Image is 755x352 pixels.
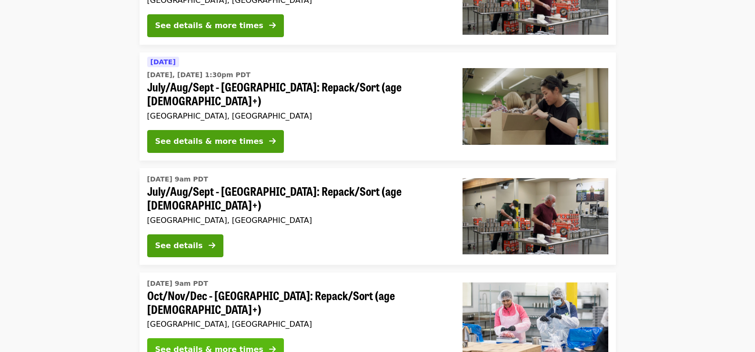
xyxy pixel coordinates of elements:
div: See details [155,240,203,251]
a: See details for "July/Aug/Sept - Portland: Repack/Sort (age 16+)" [140,168,616,265]
span: July/Aug/Sept - [GEOGRAPHIC_DATA]: Repack/Sort (age [DEMOGRAPHIC_DATA]+) [147,184,447,212]
div: [GEOGRAPHIC_DATA], [GEOGRAPHIC_DATA] [147,111,447,121]
i: arrow-right icon [269,137,276,146]
div: [GEOGRAPHIC_DATA], [GEOGRAPHIC_DATA] [147,216,447,225]
img: July/Aug/Sept - Portland: Repack/Sort (age 16+) organized by Oregon Food Bank [463,178,608,254]
span: Oct/Nov/Dec - [GEOGRAPHIC_DATA]: Repack/Sort (age [DEMOGRAPHIC_DATA]+) [147,289,447,316]
time: [DATE], [DATE] 1:30pm PDT [147,70,251,80]
time: [DATE] 9am PDT [147,279,208,289]
div: [GEOGRAPHIC_DATA], [GEOGRAPHIC_DATA] [147,320,447,329]
button: See details [147,234,223,257]
a: See details for "July/Aug/Sept - Portland: Repack/Sort (age 8+)" [140,52,616,161]
time: [DATE] 9am PDT [147,174,208,184]
div: See details & more times [155,20,263,31]
div: See details & more times [155,136,263,147]
button: See details & more times [147,130,284,153]
span: July/Aug/Sept - [GEOGRAPHIC_DATA]: Repack/Sort (age [DEMOGRAPHIC_DATA]+) [147,80,447,108]
button: See details & more times [147,14,284,37]
img: July/Aug/Sept - Portland: Repack/Sort (age 8+) organized by Oregon Food Bank [463,68,608,144]
i: arrow-right icon [269,21,276,30]
span: [DATE] [151,58,176,66]
i: arrow-right icon [209,241,215,250]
